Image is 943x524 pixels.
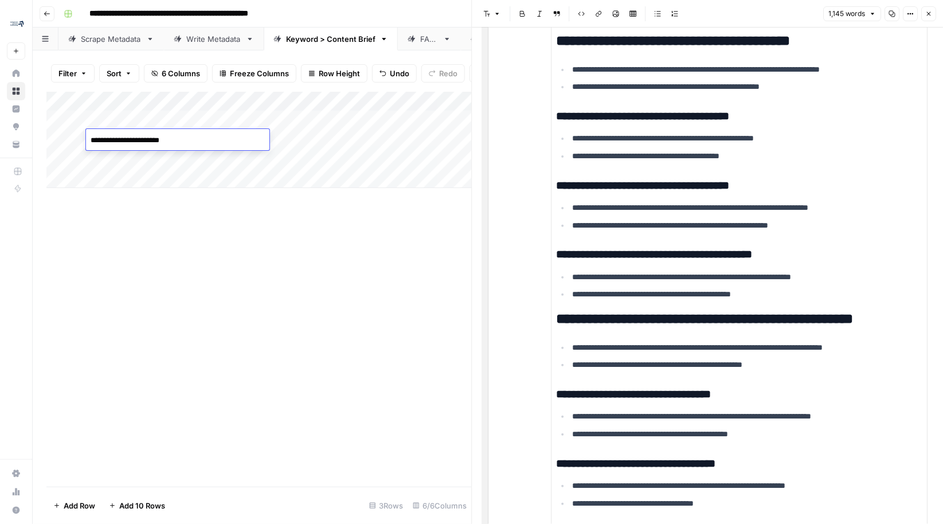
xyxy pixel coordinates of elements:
[408,496,472,515] div: 6/6 Columns
[7,483,25,501] a: Usage
[390,68,409,79] span: Undo
[828,9,866,19] span: 1,145 words
[7,64,25,83] a: Home
[301,64,367,83] button: Row Height
[461,28,553,50] a: FAQ Answers
[51,64,95,83] button: Filter
[186,33,241,45] div: Write Metadata
[64,500,95,511] span: Add Row
[102,496,172,515] button: Add 10 Rows
[99,64,139,83] button: Sort
[58,28,164,50] a: Scrape Metadata
[286,33,375,45] div: Keyword > Content Brief
[7,100,25,118] a: Insights
[264,28,398,50] a: Keyword > Content Brief
[58,68,77,79] span: Filter
[398,28,461,50] a: FAQs
[107,68,122,79] span: Sort
[372,64,417,83] button: Undo
[365,496,408,515] div: 3 Rows
[7,82,25,100] a: Browse
[7,13,28,34] img: Compound Growth Logo
[7,9,25,38] button: Workspace: Compound Growth
[420,33,439,45] div: FAQs
[162,68,200,79] span: 6 Columns
[164,28,264,50] a: Write Metadata
[7,118,25,136] a: Opportunities
[7,501,25,519] button: Help + Support
[46,496,102,515] button: Add Row
[7,464,25,483] a: Settings
[212,64,296,83] button: Freeze Columns
[81,33,142,45] div: Scrape Metadata
[421,64,465,83] button: Redo
[439,68,457,79] span: Redo
[319,68,360,79] span: Row Height
[144,64,208,83] button: 6 Columns
[7,135,25,154] a: Your Data
[119,500,165,511] span: Add 10 Rows
[230,68,289,79] span: Freeze Columns
[823,6,881,21] button: 1,145 words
